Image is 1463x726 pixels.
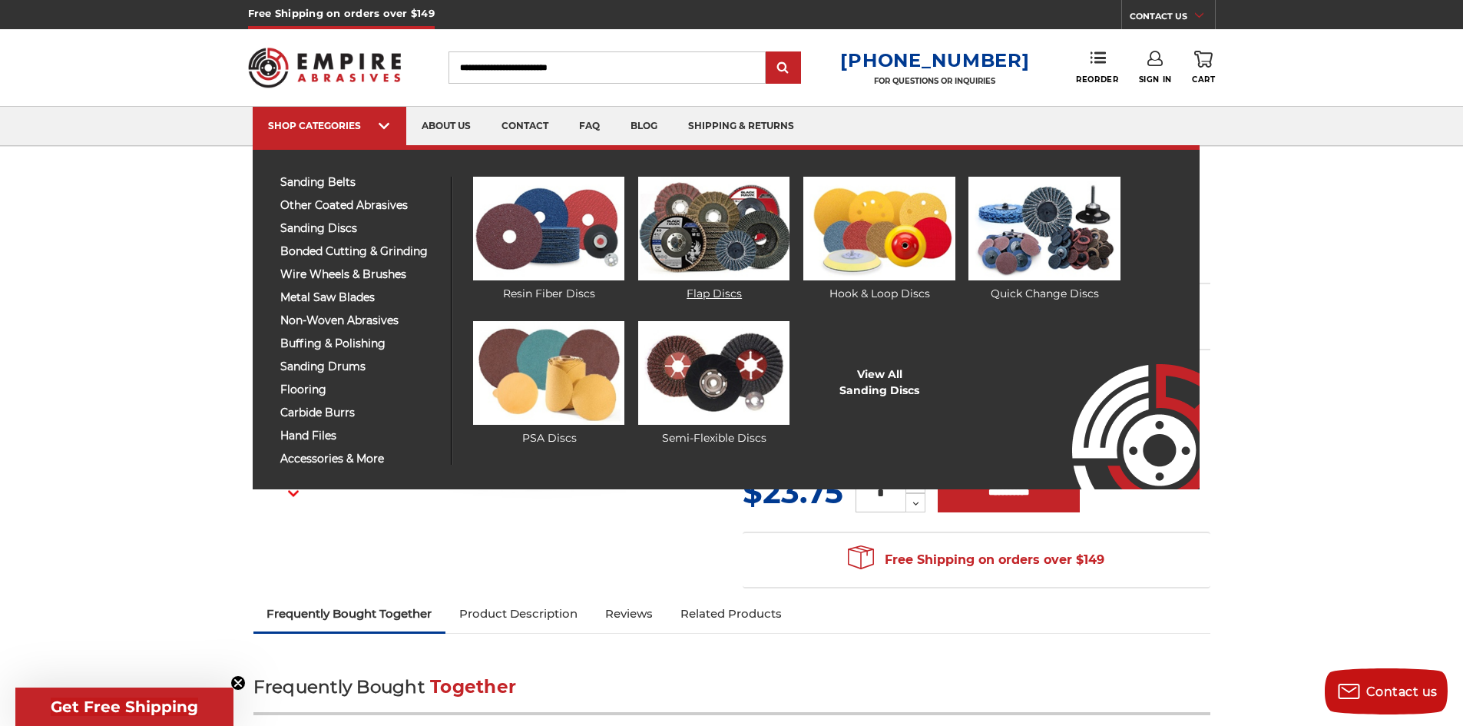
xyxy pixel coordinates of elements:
span: Frequently Bought [253,676,425,698]
span: sanding discs [280,223,439,234]
a: blog [615,107,673,146]
span: bonded cutting & grinding [280,246,439,257]
span: carbide burrs [280,407,439,419]
a: Related Products [667,597,796,631]
span: metal saw blades [280,292,439,303]
img: Empire Abrasives [248,38,402,98]
img: Quick Change Discs [968,177,1120,280]
span: hand files [280,430,439,442]
a: Reviews [591,597,667,631]
a: shipping & returns [673,107,809,146]
span: sanding belts [280,177,439,188]
a: Product Description [445,597,591,631]
span: other coated abrasives [280,200,439,211]
span: flooring [280,384,439,396]
span: Sign In [1139,75,1172,85]
button: Next [275,477,312,510]
a: Reorder [1076,51,1118,84]
div: Get Free ShippingClose teaser [15,688,233,726]
img: Resin Fiber Discs [473,177,624,280]
span: accessories & more [280,453,439,465]
p: FOR QUESTIONS OR INQUIRIES [840,76,1029,86]
span: wire wheels & brushes [280,269,439,280]
a: Resin Fiber Discs [473,177,624,302]
a: PSA Discs [473,321,624,446]
img: Hook & Loop Discs [803,177,955,280]
a: Quick Change Discs [968,177,1120,302]
a: Semi-Flexible Discs [638,321,789,446]
a: [PHONE_NUMBER] [840,49,1029,71]
span: $23.75 [743,473,843,511]
div: SHOP CATEGORIES [268,120,391,131]
img: Empire Abrasives Logo Image [1044,319,1200,489]
span: Free Shipping on orders over $149 [848,545,1104,575]
a: faq [564,107,615,146]
span: sanding drums [280,361,439,373]
span: Reorder [1076,75,1118,85]
span: Together [430,676,516,698]
a: Cart [1192,51,1215,85]
a: Flap Discs [638,177,789,302]
span: non-woven abrasives [280,315,439,327]
button: Close teaser [230,675,246,691]
img: PSA Discs [473,321,624,425]
a: about us [406,107,486,146]
input: Submit [768,53,799,84]
a: Hook & Loop Discs [803,177,955,302]
a: contact [486,107,564,146]
a: CONTACT US [1130,8,1215,29]
img: Semi-Flexible Discs [638,321,789,425]
span: Cart [1192,75,1215,85]
img: Flap Discs [638,177,789,280]
a: Frequently Bought Together [253,597,446,631]
button: Contact us [1325,668,1448,714]
span: Contact us [1366,685,1438,699]
span: Get Free Shipping [51,698,198,716]
span: buffing & polishing [280,338,439,350]
a: View AllSanding Discs [839,366,919,399]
